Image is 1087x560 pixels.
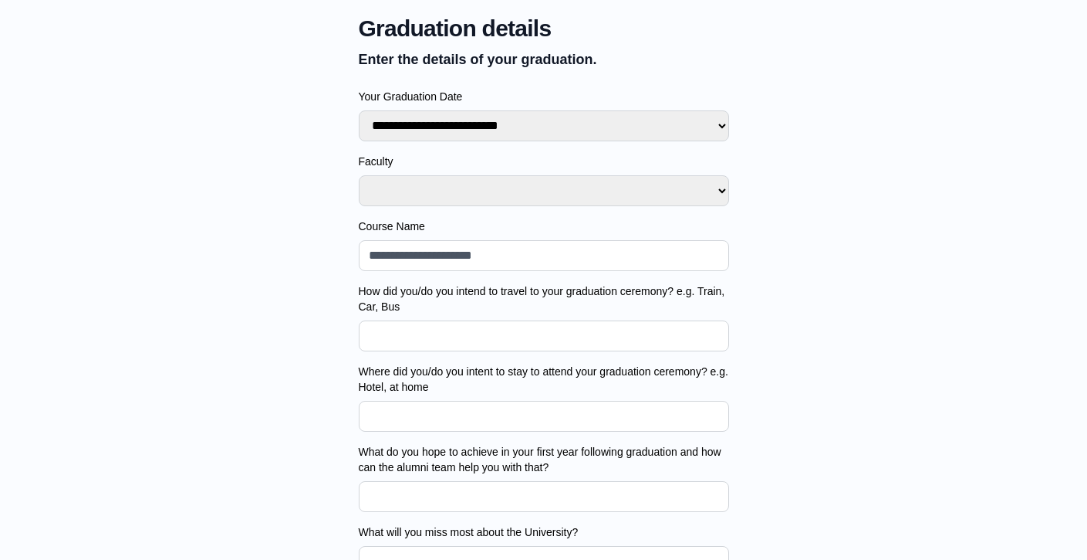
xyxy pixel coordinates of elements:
[359,283,729,314] label: How did you/do you intend to travel to your graduation ceremony? e.g. Train, Car, Bus
[359,49,729,70] p: Enter the details of your graduation.
[359,219,729,234] label: Course Name
[359,364,729,395] label: Where did you/do you intent to stay to attend your graduation ceremony? e.g. Hotel, at home
[359,15,729,42] span: Graduation details
[359,444,729,475] label: What do you hope to achieve in your first year following graduation and how can the alumni team h...
[359,154,729,169] label: Faculty
[359,524,729,540] label: What will you miss most about the University?
[359,89,729,104] label: Your Graduation Date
